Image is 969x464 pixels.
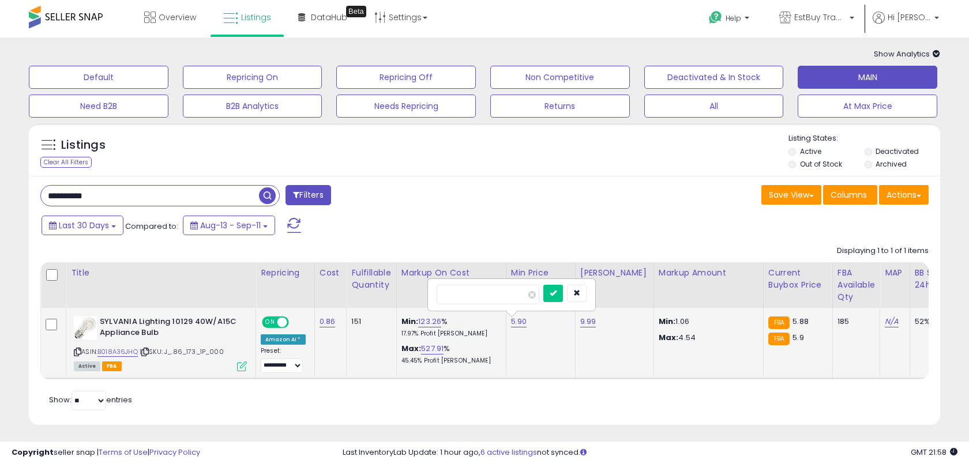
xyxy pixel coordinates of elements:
span: Compared to: [125,221,178,232]
button: Columns [823,185,877,205]
span: FBA [102,361,122,371]
div: Cost [320,267,342,279]
button: Non Competitive [490,66,630,89]
div: Repricing [261,267,310,279]
img: 31XVpddm0RL._SL40_.jpg [74,316,97,339]
div: Amazon AI * [261,334,306,345]
button: B2B Analytics [183,95,322,118]
div: 185 [837,316,871,327]
a: Help [700,2,761,37]
div: Title [71,267,251,279]
span: Hi [PERSON_NAME] [888,12,931,23]
span: Overview [159,12,196,23]
span: EstBuy Trading [794,12,846,23]
button: MAIN [798,66,937,89]
label: Active [800,146,821,156]
div: Fulfillable Quantity [351,267,391,291]
div: Current Buybox Price [768,267,828,291]
span: Listings [241,12,271,23]
a: 6 active listings [480,447,537,458]
h5: Listings [61,137,106,153]
span: Show: entries [49,394,132,405]
span: All listings currently available for purchase on Amazon [74,361,100,371]
div: Tooltip anchor [346,6,366,17]
div: seller snap | | [12,447,200,458]
strong: Copyright [12,447,54,458]
button: Need B2B [29,95,168,118]
span: Show Analytics [874,48,940,59]
strong: Min: [659,316,676,327]
span: 5.9 [793,332,803,343]
a: 0.86 [320,316,336,327]
button: Default [29,66,168,89]
div: Min Price [511,267,570,279]
button: Save View [761,185,821,205]
span: Columns [831,189,867,201]
div: [PERSON_NAME] [580,267,649,279]
i: Get Help [708,10,723,25]
label: Out of Stock [800,159,842,169]
small: FBA [768,316,790,329]
div: BB Share 24h. [915,267,957,291]
div: Clear All Filters [40,157,92,168]
span: DataHub [311,12,347,23]
a: 5.90 [511,316,527,327]
div: % [401,316,497,338]
button: Aug-13 - Sep-11 [183,216,275,235]
a: Privacy Policy [149,447,200,458]
div: MAP [885,267,904,279]
div: ASIN: [74,316,247,370]
span: ON [263,318,277,327]
a: Terms of Use [99,447,148,458]
strong: Max: [659,332,679,343]
a: N/A [885,316,899,327]
span: 5.88 [793,316,809,327]
a: 123.26 [418,316,441,327]
div: Markup on Cost [401,267,501,279]
label: Deactivated [876,146,919,156]
button: Needs Repricing [336,95,476,118]
span: 2025-10-12 21:58 GMT [911,447,957,458]
p: 4.54 [659,333,754,343]
b: Max: [401,343,422,354]
p: 45.45% Profit [PERSON_NAME] [401,357,497,365]
button: Repricing Off [336,66,476,89]
b: Min: [401,316,419,327]
button: Actions [879,185,929,205]
button: At Max Price [798,95,937,118]
a: Hi [PERSON_NAME] [873,12,939,37]
p: Listing States: [788,133,940,144]
p: 1.06 [659,316,754,327]
b: SYLVANIA Lighting 10129 40W/A15C Appliance Bulb [100,316,240,341]
button: All [644,95,784,118]
button: Repricing On [183,66,322,89]
button: Filters [286,185,330,205]
button: Last 30 Days [42,216,123,235]
button: Returns [490,95,630,118]
div: 151 [351,316,387,327]
a: B018A36JHQ [97,347,138,357]
div: Markup Amount [659,267,758,279]
a: 9.99 [580,316,596,327]
small: FBA [768,333,790,345]
div: % [401,344,497,365]
div: Preset: [261,347,306,373]
div: 52% [915,316,953,327]
span: Last 30 Days [59,220,109,231]
div: FBA Available Qty [837,267,875,303]
span: OFF [287,318,306,327]
div: Displaying 1 to 1 of 1 items [837,246,929,256]
p: 17.97% Profit [PERSON_NAME] [401,330,497,338]
div: Last InventoryLab Update: 1 hour ago, not synced. [343,447,957,458]
a: 527.91 [421,343,444,354]
button: Deactivated & In Stock [644,66,784,89]
span: Aug-13 - Sep-11 [200,220,261,231]
span: | SKU: J_.86_173_1P_000 [140,347,224,356]
th: The percentage added to the cost of goods (COGS) that forms the calculator for Min & Max prices. [396,262,506,308]
label: Archived [876,159,907,169]
span: Help [726,13,741,23]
